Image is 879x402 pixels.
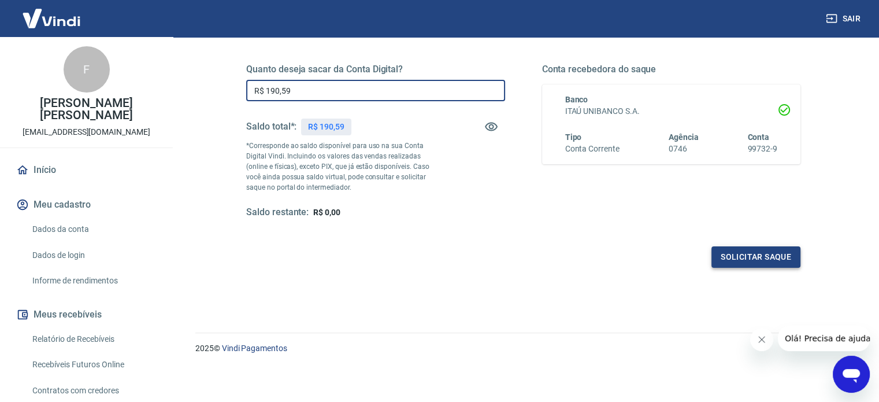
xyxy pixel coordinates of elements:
[7,8,97,17] span: Olá! Precisa de ajuda?
[669,143,699,155] h6: 0746
[778,326,870,351] iframe: Mensagem da empresa
[565,143,620,155] h6: Conta Corrente
[246,141,440,193] p: *Corresponde ao saldo disponível para uso na sua Conta Digital Vindi. Incluindo os valores das ve...
[747,132,769,142] span: Conta
[28,269,159,293] a: Informe de rendimentos
[9,97,164,121] p: [PERSON_NAME] [PERSON_NAME]
[14,1,89,36] img: Vindi
[824,8,865,29] button: Sair
[669,132,699,142] span: Agência
[64,46,110,93] div: F
[14,302,159,327] button: Meus recebíveis
[222,344,287,353] a: Vindi Pagamentos
[28,327,159,351] a: Relatório de Recebíveis
[28,217,159,241] a: Dados da conta
[833,356,870,393] iframe: Botão para abrir a janela de mensagens
[23,126,150,138] p: [EMAIL_ADDRESS][DOMAIN_NAME]
[308,121,344,133] p: R$ 190,59
[565,105,778,117] h6: ITAÚ UNIBANCO S.A.
[14,157,159,183] a: Início
[313,208,340,217] span: R$ 0,00
[14,192,159,217] button: Meu cadastro
[565,95,588,104] span: Banco
[750,328,773,351] iframe: Fechar mensagem
[246,121,296,132] h5: Saldo total*:
[747,143,777,155] h6: 99732-9
[565,132,582,142] span: Tipo
[28,353,159,377] a: Recebíveis Futuros Online
[246,64,505,75] h5: Quanto deseja sacar da Conta Digital?
[542,64,801,75] h5: Conta recebedora do saque
[28,244,159,267] a: Dados de login
[195,342,851,355] p: 2025 ©
[711,246,800,268] button: Solicitar saque
[246,206,309,219] h5: Saldo restante:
